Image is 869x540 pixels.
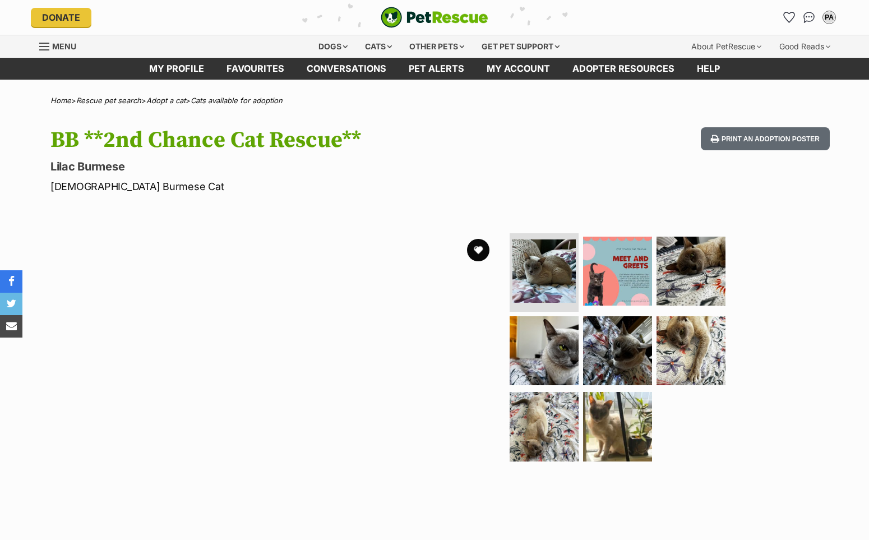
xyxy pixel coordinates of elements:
[701,127,830,150] button: Print an adoption poster
[803,12,815,23] img: chat-41dd97257d64d25036548639549fe6c8038ab92f7586957e7f3b1b290dea8141.svg
[686,58,731,80] a: Help
[683,35,769,58] div: About PetRescue
[475,58,561,80] a: My account
[357,35,400,58] div: Cats
[657,237,725,306] img: Photo of Bb **2nd Chance Cat Rescue**
[824,12,835,23] div: PA
[381,7,488,28] img: logo-cat-932fe2b9b8326f06289b0f2fb663e598f794de774fb13d1741a6617ecf9a85b4.svg
[39,35,84,56] a: Menu
[50,96,71,105] a: Home
[50,159,525,174] p: Lilac Burmese
[146,96,186,105] a: Adopt a cat
[381,7,488,28] a: PetRescue
[397,58,475,80] a: Pet alerts
[311,35,355,58] div: Dogs
[510,392,579,461] img: Photo of Bb **2nd Chance Cat Rescue**
[561,58,686,80] a: Adopter resources
[50,127,525,153] h1: BB **2nd Chance Cat Rescue**
[771,35,838,58] div: Good Reads
[474,35,567,58] div: Get pet support
[467,239,489,261] button: favourite
[512,239,576,303] img: Photo of Bb **2nd Chance Cat Rescue**
[780,8,798,26] a: Favourites
[583,237,652,306] img: Photo of Bb **2nd Chance Cat Rescue**
[215,58,295,80] a: Favourites
[583,392,652,461] img: Photo of Bb **2nd Chance Cat Rescue**
[50,179,525,194] p: [DEMOGRAPHIC_DATA] Burmese Cat
[295,58,397,80] a: conversations
[510,316,579,385] img: Photo of Bb **2nd Chance Cat Rescue**
[52,41,76,51] span: Menu
[800,8,818,26] a: Conversations
[820,8,838,26] button: My account
[31,8,91,27] a: Donate
[138,58,215,80] a: My profile
[191,96,283,105] a: Cats available for adoption
[76,96,141,105] a: Rescue pet search
[583,316,652,385] img: Photo of Bb **2nd Chance Cat Rescue**
[22,96,847,105] div: > > >
[401,35,472,58] div: Other pets
[657,316,725,385] img: Photo of Bb **2nd Chance Cat Rescue**
[780,8,838,26] ul: Account quick links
